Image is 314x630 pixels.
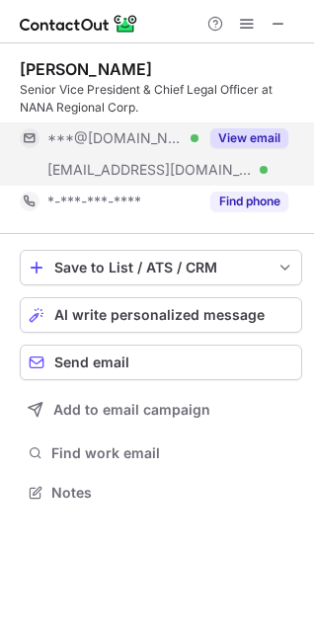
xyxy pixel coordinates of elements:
img: ContactOut v5.3.10 [20,12,138,36]
span: Find work email [51,444,294,462]
span: [EMAIL_ADDRESS][DOMAIN_NAME] [47,161,253,179]
span: Send email [54,354,129,370]
span: Add to email campaign [53,402,210,418]
button: save-profile-one-click [20,250,302,285]
div: Senior Vice President & Chief Legal Officer at NANA Regional Corp. [20,81,302,117]
button: Reveal Button [210,192,288,211]
span: ***@[DOMAIN_NAME] [47,129,184,147]
span: AI write personalized message [54,307,265,323]
button: Reveal Button [210,128,288,148]
div: [PERSON_NAME] [20,59,152,79]
button: Add to email campaign [20,392,302,428]
button: Find work email [20,439,302,467]
div: Save to List / ATS / CRM [54,260,268,276]
button: AI write personalized message [20,297,302,333]
button: Notes [20,479,302,507]
span: Notes [51,484,294,502]
button: Send email [20,345,302,380]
